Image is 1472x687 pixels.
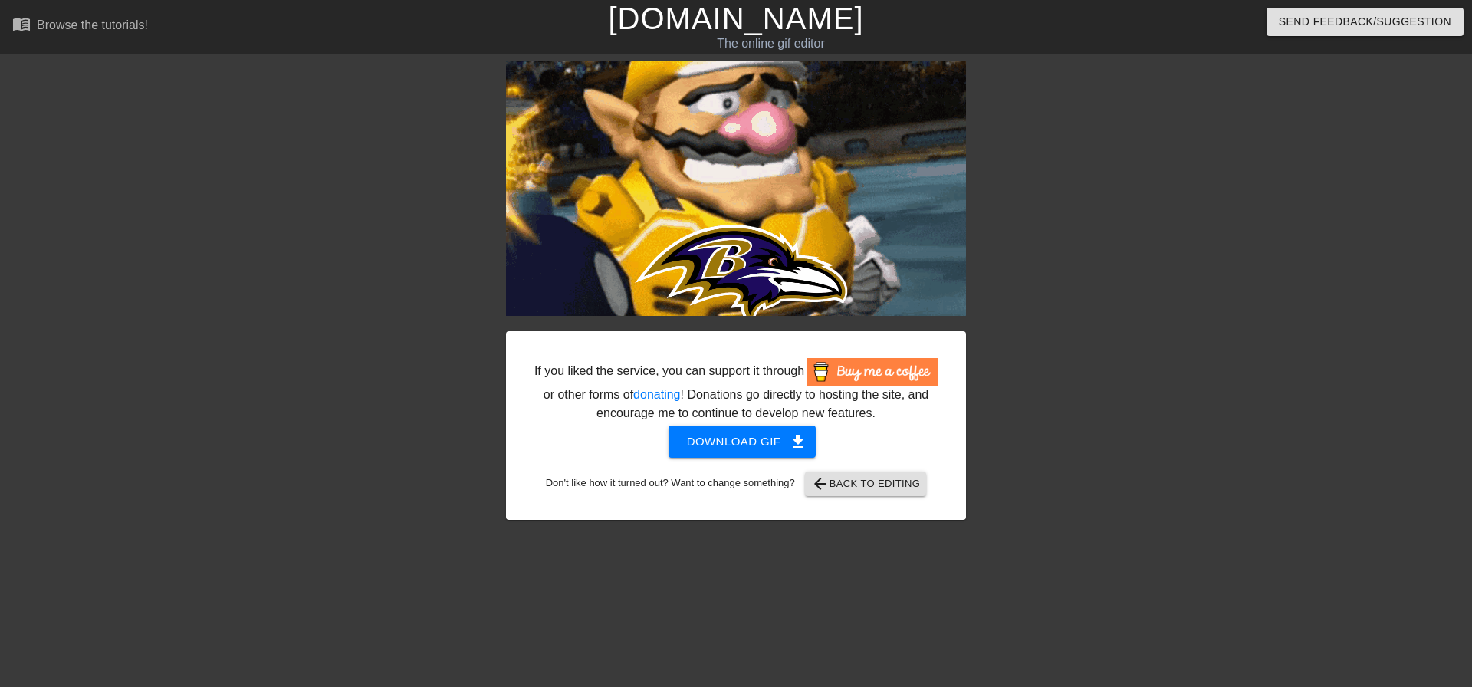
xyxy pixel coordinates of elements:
div: The online gif editor [498,35,1043,53]
img: lDOHbaGQ.gif [506,61,966,316]
a: [DOMAIN_NAME] [608,2,863,35]
span: Send Feedback/Suggestion [1279,12,1451,31]
div: Don't like how it turned out? Want to change something? [530,472,942,496]
span: Back to Editing [811,475,921,493]
span: Download gif [687,432,798,452]
span: menu_book [12,15,31,33]
a: Browse the tutorials! [12,15,148,38]
a: Download gif [656,434,816,447]
button: Download gif [669,426,816,458]
div: Browse the tutorials! [37,18,148,31]
span: arrow_back [811,475,830,493]
span: get_app [789,432,807,451]
div: If you liked the service, you can support it through or other forms of ! Donations go directly to... [533,358,939,422]
a: donating [633,388,680,401]
img: Buy Me A Coffee [807,358,938,386]
button: Back to Editing [805,472,927,496]
button: Send Feedback/Suggestion [1267,8,1464,36]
